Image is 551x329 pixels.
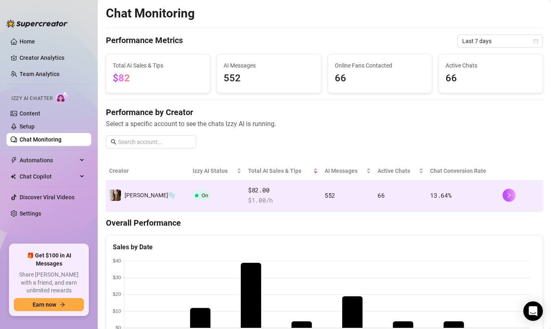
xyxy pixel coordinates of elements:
th: Total AI Sales & Tips [245,161,321,181]
div: Open Intercom Messenger [523,301,543,321]
img: logo-BBDzfeDw.svg [7,20,68,28]
span: 66 [335,71,425,86]
button: Earn nowarrow-right [14,298,84,311]
span: 66 [446,71,536,86]
span: arrow-right [59,302,65,307]
span: 66 [378,191,384,199]
input: Search account... [118,137,191,146]
a: Home [20,38,35,45]
th: Chat Conversion Rate [427,161,499,181]
h4: Overall Performance [106,217,543,229]
span: Select a specific account to see the chats Izzy AI is running. [106,119,543,129]
span: 🎁 Get $100 in AI Messages [14,252,84,268]
th: AI Messages [321,161,374,181]
a: Creator Analytics [20,51,85,64]
span: $82.00 [248,185,318,195]
img: Bella🫧 [110,190,121,201]
span: Active Chats [446,61,536,70]
span: Last 7 days [462,35,538,47]
button: right [503,189,516,202]
a: Setup [20,123,35,130]
span: AI Messages [224,61,314,70]
span: Total AI Sales & Tips [248,166,312,175]
a: Content [20,110,40,117]
span: Chat Copilot [20,170,77,183]
span: Online Fans Contacted [335,61,425,70]
span: thunderbolt [11,157,17,163]
span: AI Messages [325,166,364,175]
span: 552 [325,191,335,199]
span: Share [PERSON_NAME] with a friend, and earn unlimited rewards [14,271,84,295]
img: Chat Copilot [11,174,16,179]
span: On [202,192,208,198]
span: Active Chats [378,166,417,175]
h2: Chat Monitoring [106,6,195,21]
span: Total AI Sales & Tips [113,61,203,70]
span: 13.64 % [430,191,451,199]
a: Settings [20,210,41,217]
a: Chat Monitoring [20,136,61,143]
span: Izzy AI Status [193,166,235,175]
img: AI Chatter [56,92,68,103]
span: right [506,192,512,198]
th: Izzy AI Status [189,161,245,181]
span: $82 [113,72,130,84]
span: Izzy AI Chatter [11,95,53,102]
a: Team Analytics [20,71,59,77]
span: $ 1.00 /h [248,196,318,205]
span: search [111,139,116,145]
span: [PERSON_NAME]🫧 [125,192,175,198]
span: calendar [533,39,538,44]
div: Sales by Date [113,242,536,252]
h4: Performance Metrics [106,35,183,48]
span: Earn now [33,301,56,308]
th: Active Chats [374,161,427,181]
span: Automations [20,154,77,167]
a: Discover Viral Videos [20,194,75,200]
th: Creator [106,161,189,181]
h4: Performance by Creator [106,107,543,118]
span: 552 [224,71,314,86]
